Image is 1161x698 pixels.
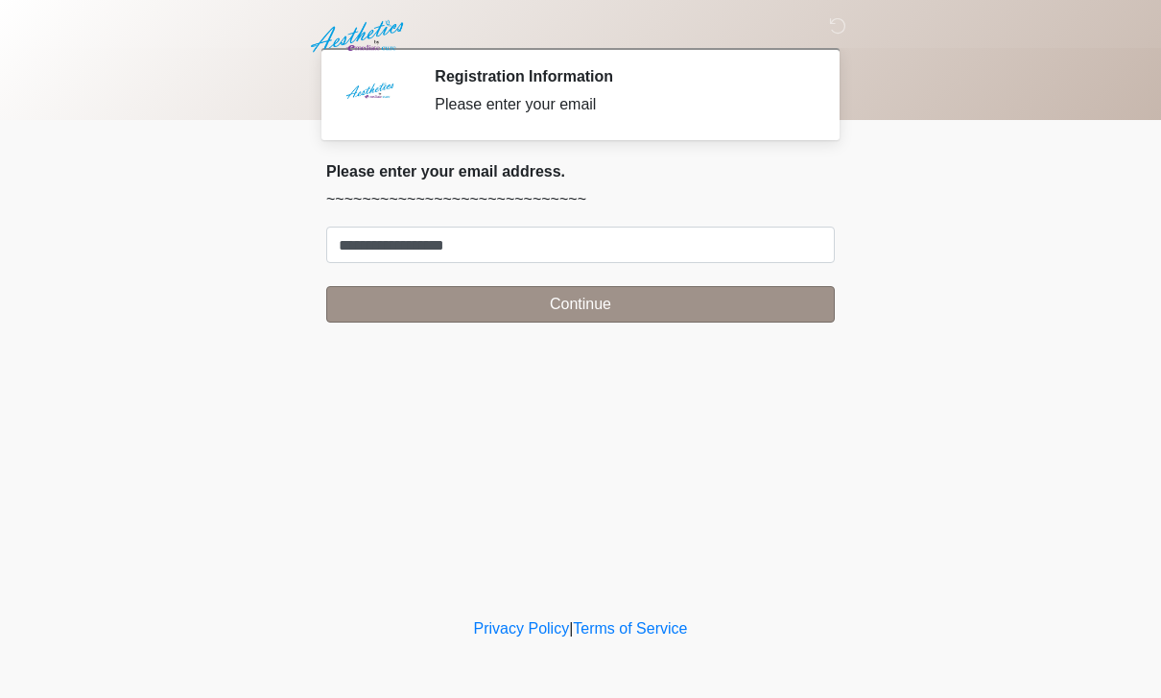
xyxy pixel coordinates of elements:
[474,620,570,637] a: Privacy Policy
[326,188,835,211] p: ~~~~~~~~~~~~~~~~~~~~~~~~~~~~~
[307,14,412,59] img: Aesthetics by Emediate Cure Logo
[573,620,687,637] a: Terms of Service
[326,286,835,323] button: Continue
[569,620,573,637] a: |
[435,93,806,116] div: Please enter your email
[435,67,806,85] h2: Registration Information
[341,67,398,125] img: Agent Avatar
[326,162,835,181] h2: Please enter your email address.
